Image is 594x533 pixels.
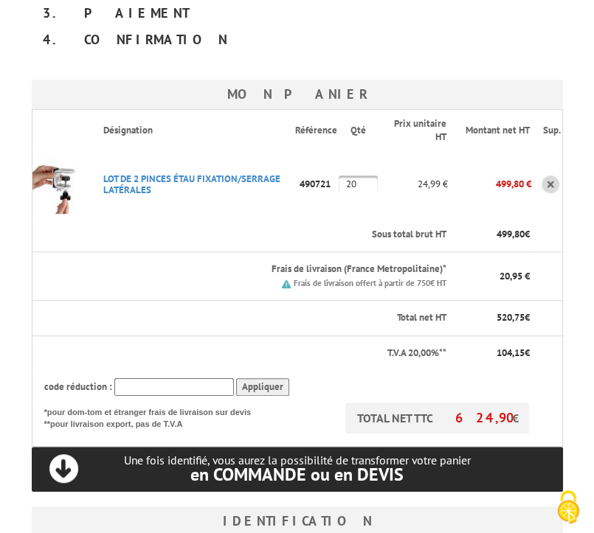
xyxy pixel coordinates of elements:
p: 499,80 € [447,171,531,197]
p: Total net HT [44,311,446,325]
div: 4. Confirmation [32,27,563,53]
p: Une fois identifié, vous aurez la possibilité de transformer votre panier [32,453,563,484]
span: 520,75 [496,311,524,324]
th: Désignation [91,109,296,151]
a: LOT DE 2 PINCES ÉTAU FIXATION/SERRAGE LATéRALES [103,173,280,196]
span: 20,95 € [499,270,529,282]
p: 24,99 € [378,171,447,197]
small: Frais de livraison offert à partir de 750€ HT [293,278,446,288]
p: € [459,346,529,360]
span: 499,80 [496,228,524,240]
p: 490721 [295,171,339,197]
p: € [459,228,529,242]
img: picto.png [282,279,291,288]
p: Prix unitaire HT [390,117,446,144]
input: Appliquer [236,378,289,397]
p: TOTAL NET TTC € [345,403,529,433]
span: 104,15 [496,346,524,359]
span: en COMMANDE ou en DEVIS [190,463,404,486]
button: Cookies (fenêtre modale) [542,483,594,533]
th: Sous total brut HT [91,217,448,252]
span: 624,90 [455,409,511,426]
th: Sup. [531,109,562,151]
p: € [459,311,529,325]
p: *pour dom-tom et étranger frais de livraison sur devis **pour livraison export, pas de T.V.A [44,403,266,430]
p: Référence [295,124,337,138]
p: Montant net HT [459,124,529,138]
img: Cookies (fenêtre modale) [550,489,587,526]
h3: Mon panier [32,80,563,109]
p: T.V.A 20,00%** [44,346,446,360]
p: Frais de livraison (France Metropolitaine)* [103,262,446,276]
img: LOT DE 2 PINCES ÉTAU FIXATION/SERRAGE LATéRALES [32,155,91,214]
span: code réduction : [44,380,112,393]
th: Qté [339,109,378,151]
